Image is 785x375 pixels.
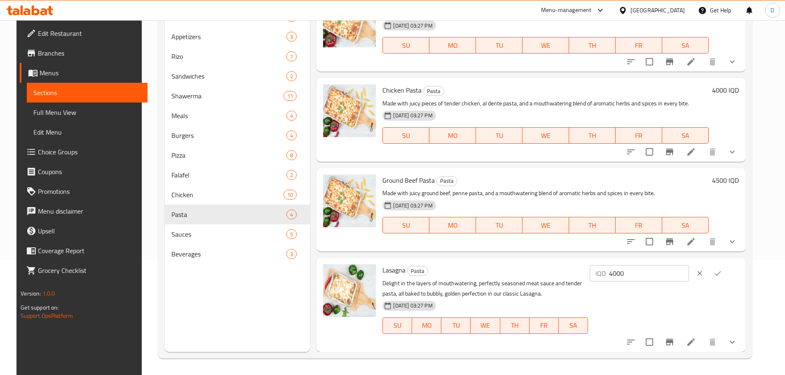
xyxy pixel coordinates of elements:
[386,40,426,51] span: SU
[569,217,616,233] button: TH
[284,91,297,101] div: items
[479,40,519,51] span: TU
[20,261,148,280] a: Grocery Checklist
[382,127,429,144] button: SU
[572,40,612,51] span: TH
[703,52,722,72] button: delete
[382,98,708,109] p: Made with juicy pieces of tender chicken, al dente pasta, and a mouthwatering blend of aromatic h...
[38,186,141,196] span: Promotions
[436,176,457,186] div: Pasta
[171,249,286,259] span: Beverages
[171,111,286,121] div: Meals
[287,132,296,140] span: 4
[665,130,705,142] span: SA
[429,217,476,233] button: MO
[408,266,428,276] span: Pasta
[287,72,296,80] span: 2
[382,84,422,96] span: Chicken Pasta
[722,142,742,162] button: show more
[433,40,473,51] span: MO
[171,150,286,160] span: Pizza
[641,53,658,70] span: Select to update
[609,265,689,282] input: Please enter price
[712,84,739,96] h6: 4000 IQD
[630,6,685,15] div: [GEOGRAPHIC_DATA]
[665,219,705,231] span: SA
[569,127,616,144] button: TH
[429,127,476,144] button: MO
[20,241,148,261] a: Coverage Report
[171,71,286,81] span: Sandwiches
[595,268,606,278] p: IQD
[33,88,141,98] span: Sections
[33,127,141,137] span: Edit Menu
[619,219,659,231] span: FR
[165,145,310,165] div: Pizza8
[572,130,612,142] span: TH
[390,112,436,119] span: [DATE] 03:27 PM
[33,107,141,117] span: Full Menu View
[382,217,429,233] button: SU
[691,264,709,282] button: clear
[727,57,737,67] svg: Show Choices
[479,219,519,231] span: TU
[165,185,310,205] div: Chicken10
[323,84,376,137] img: Chicken Pasta
[619,40,659,51] span: FR
[165,106,310,126] div: Meals4
[323,264,376,317] img: Lasagna
[165,165,310,185] div: Falafel2
[390,22,436,30] span: [DATE] 03:27 PM
[415,319,438,331] span: MO
[727,337,737,347] svg: Show Choices
[20,23,148,43] a: Edit Restaurant
[165,4,310,267] nav: Menu sections
[38,266,141,275] span: Grocery Checklist
[709,264,727,282] button: ok
[686,57,696,67] a: Edit menu item
[286,210,297,219] div: items
[286,130,297,140] div: items
[286,51,297,61] div: items
[621,332,641,352] button: sort-choices
[323,175,376,227] img: Ground Beef Pasta
[171,91,284,101] div: Shawerma
[165,244,310,264] div: Beverages3
[20,43,148,63] a: Branches
[386,130,426,142] span: SU
[479,130,519,142] span: TU
[171,170,286,180] span: Falafel
[382,188,708,198] p: Made with juicy ground beef, penne pasta, and a mouthwatering blend of aromatic herbs and spices ...
[38,48,141,58] span: Branches
[619,130,659,142] span: FR
[526,40,566,51] span: WE
[386,319,409,331] span: SU
[165,66,310,86] div: Sandwiches2
[287,250,296,258] span: 3
[20,221,148,241] a: Upsell
[171,32,286,42] span: Appetizers
[165,86,310,106] div: Shawerma11
[504,319,526,331] span: TH
[526,219,566,231] span: WE
[523,217,569,233] button: WE
[21,302,59,313] span: Get support on:
[165,27,310,47] div: Appetizers3
[616,37,662,54] button: FR
[42,288,55,299] span: 1.0.0
[20,201,148,221] a: Menu disclaimer
[286,150,297,160] div: items
[287,33,296,41] span: 3
[616,127,662,144] button: FR
[660,142,680,162] button: Branch-specific-item
[171,210,286,219] span: Pasta
[686,237,696,247] a: Edit menu item
[382,37,429,54] button: SU
[20,162,148,182] a: Coupons
[423,86,444,96] div: Pasta
[287,171,296,179] span: 2
[284,190,297,200] div: items
[286,111,297,121] div: items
